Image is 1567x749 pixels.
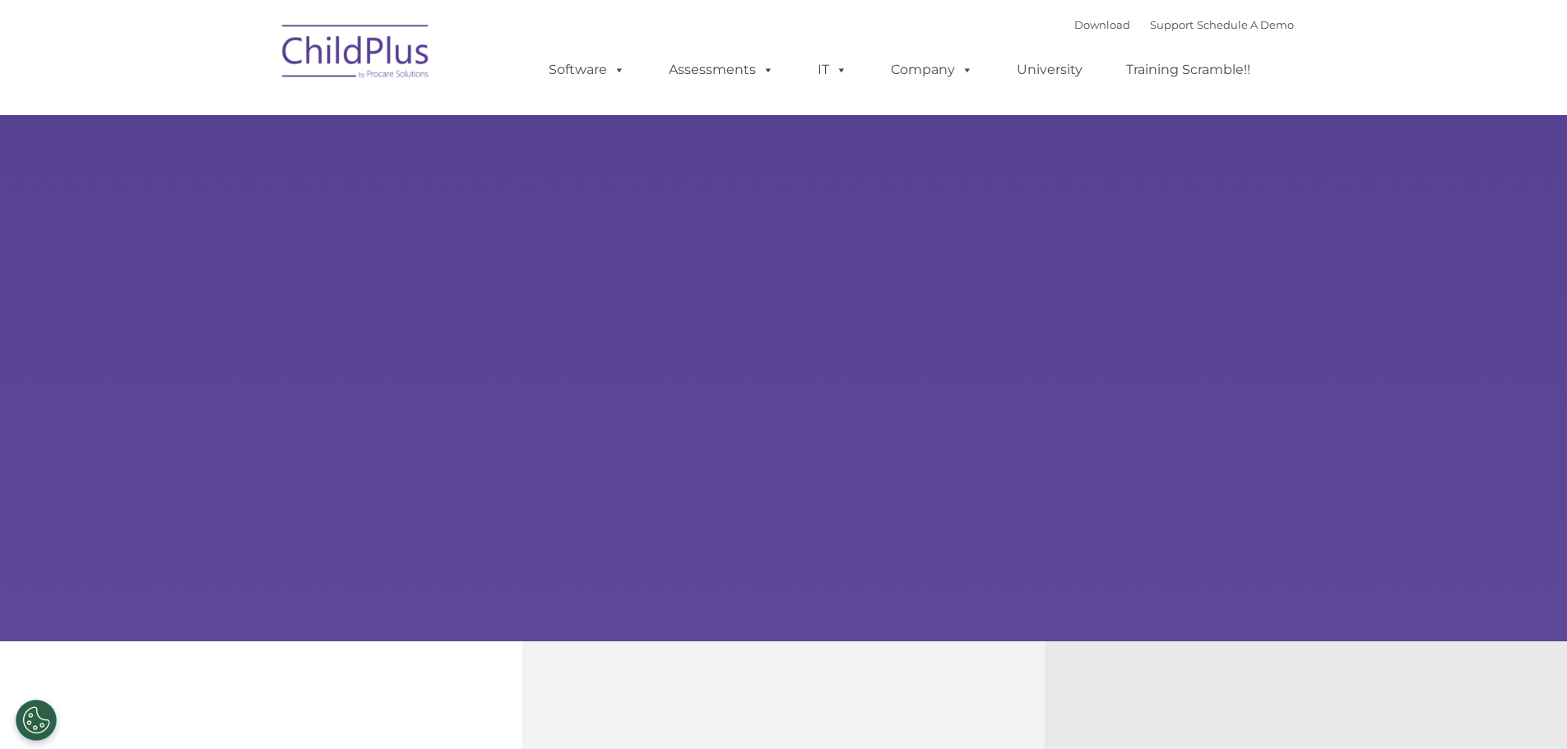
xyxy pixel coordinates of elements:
a: Assessments [652,53,790,86]
a: Training Scramble!! [1110,53,1267,86]
a: Software [532,53,642,86]
a: Schedule A Demo [1197,18,1294,31]
a: Support [1150,18,1194,31]
a: IT [801,53,864,86]
font: | [1074,18,1294,31]
a: Download [1074,18,1130,31]
a: University [1000,53,1099,86]
button: Cookies Settings [16,700,57,741]
img: ChildPlus by Procare Solutions [274,13,438,95]
a: Company [874,53,990,86]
